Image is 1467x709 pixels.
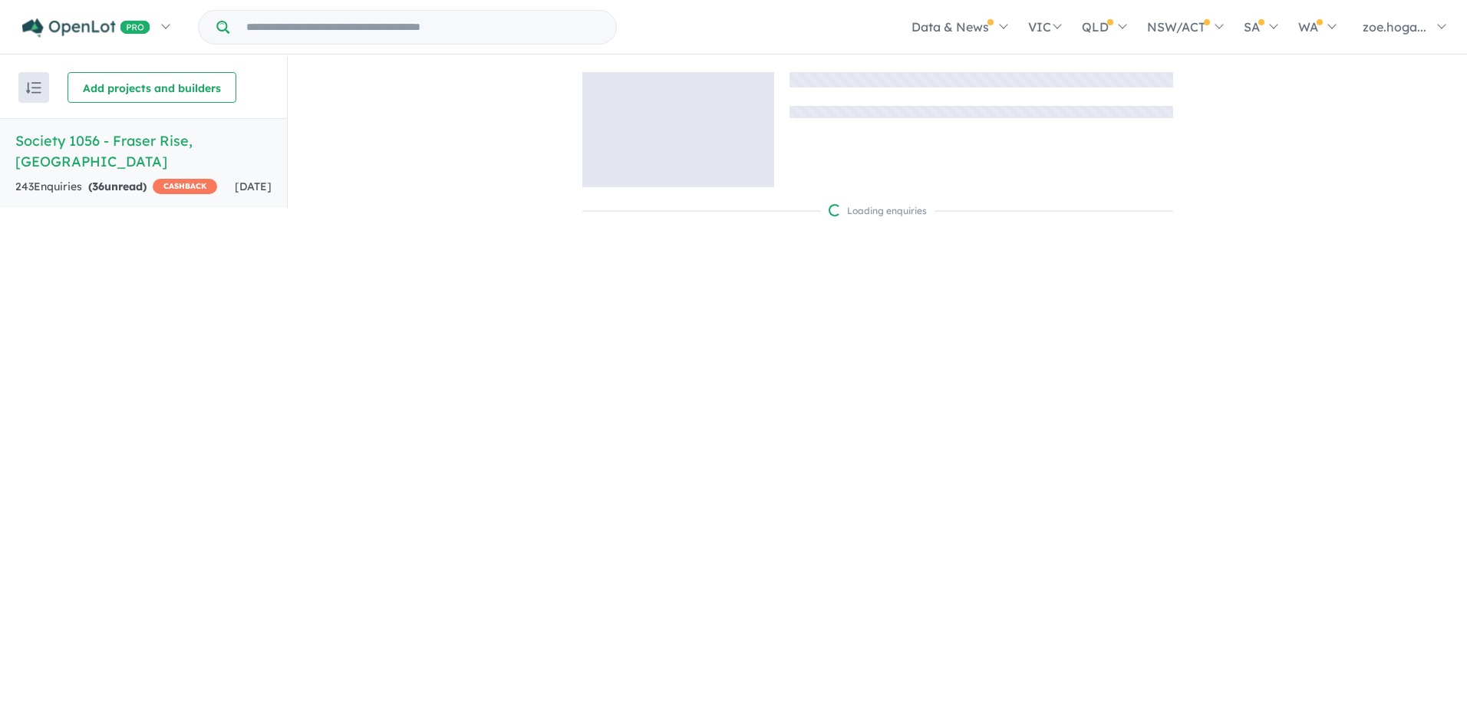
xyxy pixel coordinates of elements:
[15,130,272,172] h5: Society 1056 - Fraser Rise , [GEOGRAPHIC_DATA]
[1363,19,1426,35] span: zoe.hoga...
[232,11,613,44] input: Try estate name, suburb, builder or developer
[68,72,236,103] button: Add projects and builders
[22,18,150,38] img: Openlot PRO Logo White
[153,179,217,194] span: CASHBACK
[235,180,272,193] span: [DATE]
[15,178,217,196] div: 243 Enquir ies
[92,180,104,193] span: 36
[88,180,147,193] strong: ( unread)
[26,82,41,94] img: sort.svg
[829,203,927,219] div: Loading enquiries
